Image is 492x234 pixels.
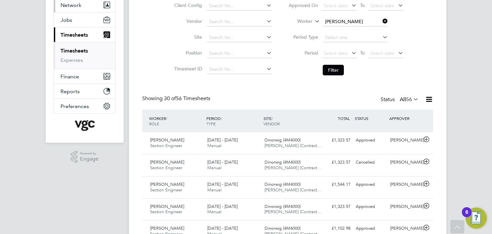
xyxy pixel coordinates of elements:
span: To [358,49,367,57]
span: [PERSON_NAME] (Contract… [265,187,321,193]
span: Reports [61,88,80,95]
button: Timesheets [54,27,115,42]
span: [PERSON_NAME] [150,181,184,187]
div: STATUS [353,112,388,124]
span: Jobs [61,17,72,23]
div: [PERSON_NAME] [388,223,422,234]
input: Search for... [207,1,272,11]
div: £1,323.57 [319,201,353,212]
div: Approved [353,223,388,234]
span: [PERSON_NAME] [150,225,184,231]
span: [DATE] - [DATE] [207,159,238,165]
span: [PERSON_NAME] [150,137,184,143]
div: Showing [142,95,212,102]
button: Open Resource Center, 8 new notifications [466,208,487,229]
span: / [166,116,167,121]
div: £1,323.57 [319,157,353,168]
label: Worker [283,18,312,25]
span: Dinorwig (4M4000) [265,159,301,165]
label: Client Config [172,2,202,8]
span: VENDOR [264,121,280,126]
span: Manual [207,143,222,148]
div: WORKER [147,112,205,130]
span: [PERSON_NAME] (Contract… [265,143,321,148]
label: Period Type [288,34,318,40]
span: Network [61,2,81,8]
div: Cancelled [353,157,388,168]
span: [PERSON_NAME] [150,159,184,165]
span: [DATE] - [DATE] [207,181,238,187]
input: Select one [323,33,388,42]
button: Reports [54,84,115,98]
span: Select date [370,3,394,9]
span: [DATE] - [DATE] [207,204,238,209]
div: [PERSON_NAME] [388,135,422,146]
span: Dinorwig (4M4000) [265,181,301,187]
span: ROLE [149,121,159,126]
a: Powered byEngage [71,151,99,163]
div: [PERSON_NAME] [388,179,422,190]
span: Section Engineer [150,209,182,214]
a: Expenses [61,57,83,63]
div: APPROVER [388,112,422,124]
label: Site [172,34,202,40]
div: PERIOD [205,112,262,130]
button: Jobs [54,13,115,27]
span: 56 [406,96,412,103]
span: Preferences [61,103,89,109]
label: Timesheet ID [172,66,202,72]
span: 30 of [164,95,176,102]
span: [DATE] - [DATE] [207,137,238,143]
label: Period [288,50,318,56]
span: Dinorwig (4M4000) [265,137,301,143]
span: Select date [324,3,348,9]
span: Manual [207,187,222,193]
div: [PERSON_NAME] [388,157,422,168]
label: Vendor [172,18,202,24]
span: Section Engineer [150,165,182,171]
div: SITE [262,112,319,130]
span: Manual [207,209,222,214]
span: Finance [61,73,79,80]
span: [PERSON_NAME] (Contract… [265,209,321,214]
input: Search for... [207,49,272,58]
span: Dinorwig (4M4000) [265,225,301,231]
label: Approved On [288,2,318,8]
div: Approved [353,135,388,146]
input: Search for... [207,65,272,74]
img: vgcgroup-logo-retina.png [75,120,95,131]
span: 56 Timesheets [164,95,210,102]
span: Dinorwig (4M4000) [265,204,301,209]
span: [PERSON_NAME] (Contract… [265,165,321,171]
div: Approved [353,201,388,212]
span: Select date [370,50,394,56]
span: Timesheets [61,32,88,38]
button: Preferences [54,99,115,113]
div: Approved [353,179,388,190]
div: Timesheets [54,42,115,69]
button: Finance [54,69,115,84]
input: Search for... [207,17,272,26]
span: / [221,116,222,121]
span: To [358,1,367,10]
span: Engage [80,156,99,162]
div: [PERSON_NAME] [388,201,422,212]
span: TOTAL [338,116,350,121]
div: £1,102.98 [319,223,353,234]
label: All [400,96,419,103]
input: Search for... [323,17,388,26]
a: Timesheets [61,48,88,54]
span: [PERSON_NAME] [150,204,184,209]
span: / [271,116,273,121]
span: Section Engineer [150,187,182,193]
span: Powered by [80,151,99,156]
button: Filter [323,65,344,75]
div: £1,544.17 [319,179,353,190]
input: Search for... [207,33,272,42]
label: Position [172,50,202,56]
a: Go to home page [54,120,116,131]
span: Manual [207,165,222,171]
div: Status [381,95,420,104]
div: £1,323.57 [319,135,353,146]
div: 8 [465,212,468,221]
